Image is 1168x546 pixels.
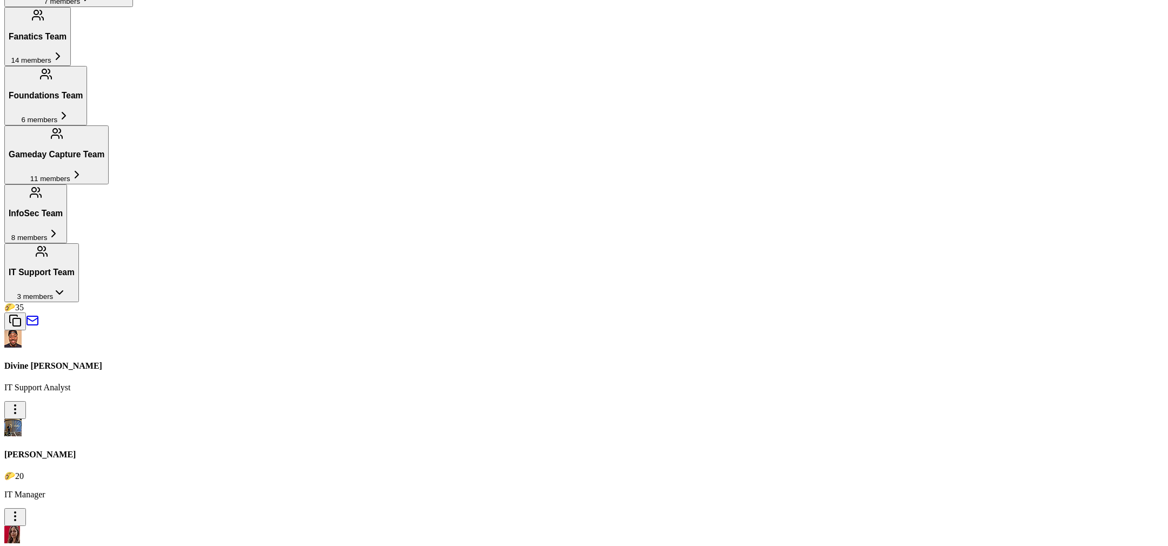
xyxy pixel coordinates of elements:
[4,450,1164,460] h4: [PERSON_NAME]
[4,303,15,312] span: taco
[11,234,48,242] span: 8 members
[9,91,83,101] h3: Foundations Team
[30,175,70,183] span: 11 members
[4,66,87,125] button: Foundations Team6 members
[11,56,51,64] span: 14 members
[4,312,26,330] button: Copy email addresses
[15,471,24,481] span: 20
[4,490,1164,500] p: IT Manager
[26,319,39,329] a: Send email
[9,209,63,218] h3: InfoSec Team
[4,125,109,184] button: Gameday Capture Team11 members
[4,383,1164,392] p: IT Support Analyst
[9,150,104,159] h3: Gameday Capture Team
[4,7,71,66] button: Fanatics Team14 members
[9,32,67,42] h3: Fanatics Team
[4,471,15,481] span: taco
[15,303,24,312] span: 35
[4,361,1164,371] h4: Divine [PERSON_NAME]
[9,268,75,277] h3: IT Support Team
[17,292,54,301] span: 3 members
[21,116,57,124] span: 6 members
[4,184,67,243] button: InfoSec Team8 members
[4,243,79,302] button: IT Support Team3 members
